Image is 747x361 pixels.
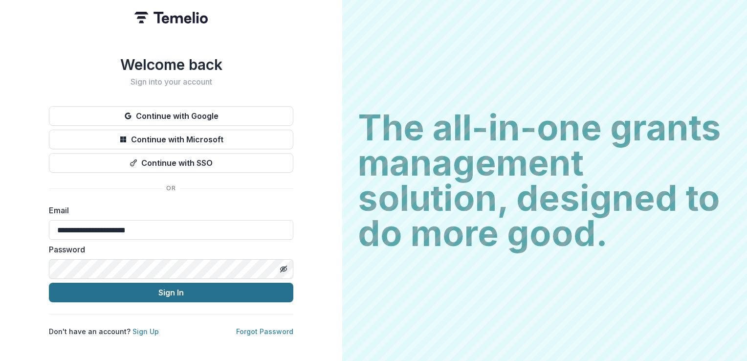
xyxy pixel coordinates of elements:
a: Sign Up [132,327,159,336]
button: Continue with Google [49,106,293,126]
a: Forgot Password [236,327,293,336]
img: Temelio [134,12,208,23]
label: Email [49,204,287,216]
h1: Welcome back [49,56,293,73]
label: Password [49,244,287,255]
button: Sign In [49,283,293,302]
button: Continue with Microsoft [49,130,293,149]
p: Don't have an account? [49,326,159,337]
h2: Sign into your account [49,77,293,87]
button: Continue with SSO [49,153,293,173]
button: Toggle password visibility [276,261,291,277]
